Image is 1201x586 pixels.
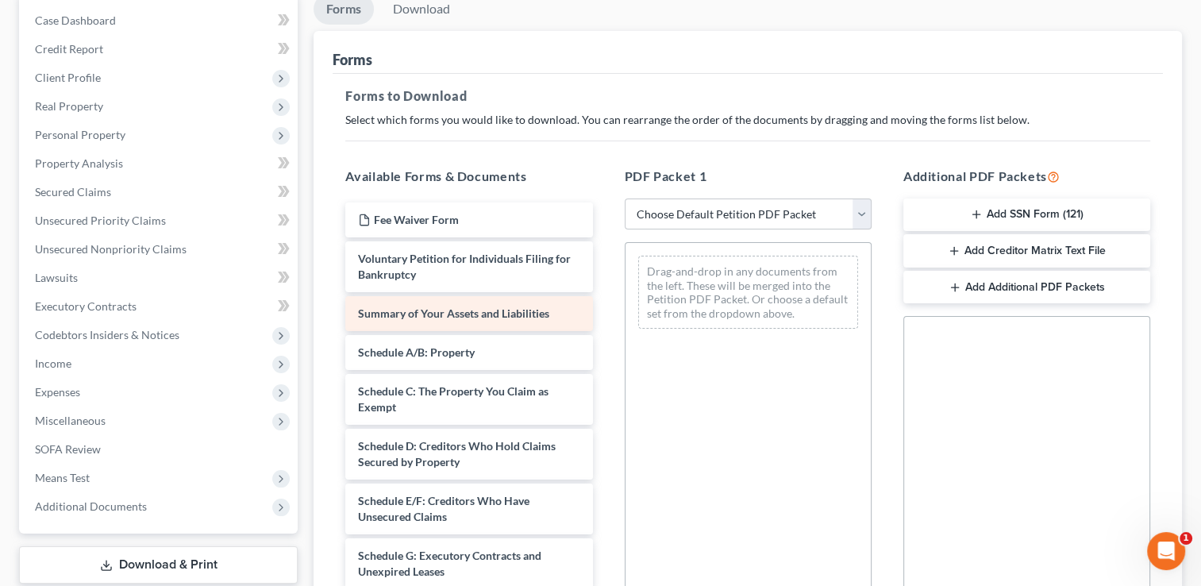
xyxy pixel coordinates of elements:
h5: Additional PDF Packets [903,167,1150,186]
div: Drag-and-drop in any documents from the left. These will be merged into the Petition PDF Packet. ... [638,256,858,329]
span: Fee Waiver Form [374,213,459,226]
span: Schedule G: Executory Contracts and Unexpired Leases [358,549,541,578]
span: 1 [1180,532,1192,545]
a: Executory Contracts [22,292,298,321]
a: Unsecured Nonpriority Claims [22,235,298,264]
iframe: Intercom live chat [1147,532,1185,570]
a: Credit Report [22,35,298,64]
a: Unsecured Priority Claims [22,206,298,235]
a: Property Analysis [22,149,298,178]
span: Summary of Your Assets and Liabilities [358,306,549,320]
span: Schedule A/B: Property [358,345,475,359]
a: Lawsuits [22,264,298,292]
span: Secured Claims [35,185,111,199]
span: Case Dashboard [35,13,116,27]
a: Download & Print [19,546,298,584]
button: Add SSN Form (121) [903,199,1150,232]
span: SOFA Review [35,442,101,456]
span: Schedule E/F: Creditors Who Have Unsecured Claims [358,494,529,523]
span: Credit Report [35,42,103,56]
span: Miscellaneous [35,414,106,427]
button: Add Additional PDF Packets [903,271,1150,304]
span: Executory Contracts [35,299,137,313]
a: Case Dashboard [22,6,298,35]
span: Means Test [35,471,90,484]
span: Income [35,357,71,370]
span: Codebtors Insiders & Notices [35,328,179,341]
span: Unsecured Nonpriority Claims [35,242,187,256]
span: Expenses [35,385,80,399]
span: Personal Property [35,128,125,141]
span: Lawsuits [35,271,78,284]
a: SOFA Review [22,435,298,464]
span: Unsecured Priority Claims [35,214,166,227]
span: Client Profile [35,71,101,84]
span: Real Property [35,99,103,113]
h5: Available Forms & Documents [345,167,592,186]
span: Voluntary Petition for Individuals Filing for Bankruptcy [358,252,571,281]
h5: PDF Packet 1 [625,167,872,186]
span: Schedule C: The Property You Claim as Exempt [358,384,549,414]
a: Secured Claims [22,178,298,206]
h5: Forms to Download [345,87,1150,106]
div: Forms [333,50,372,69]
span: Additional Documents [35,499,147,513]
button: Add Creditor Matrix Text File [903,234,1150,268]
p: Select which forms you would like to download. You can rearrange the order of the documents by dr... [345,112,1150,128]
span: Schedule D: Creditors Who Hold Claims Secured by Property [358,439,556,468]
span: Property Analysis [35,156,123,170]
